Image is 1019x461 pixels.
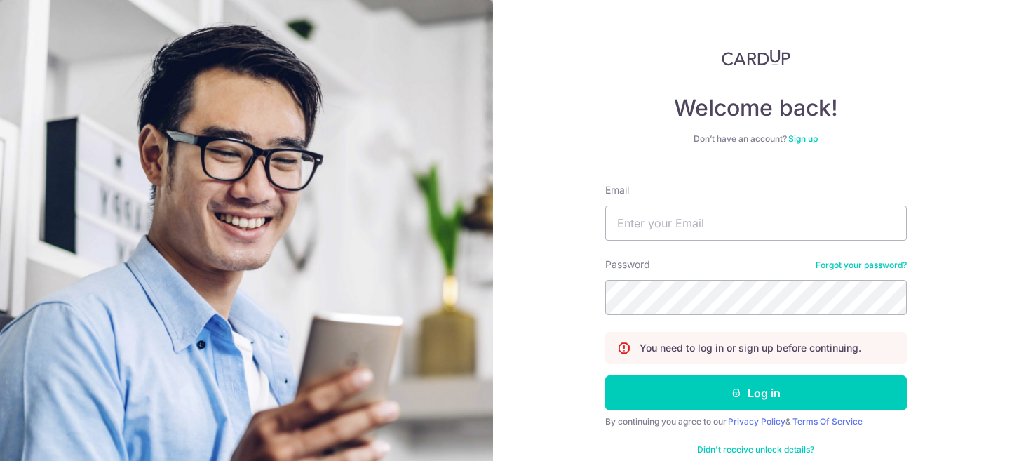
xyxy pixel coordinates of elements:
div: Don’t have an account? [605,133,907,145]
button: Log in [605,375,907,410]
a: Forgot your password? [816,260,907,271]
img: CardUp Logo [722,49,790,66]
p: You need to log in or sign up before continuing. [640,341,861,355]
div: By continuing you agree to our & [605,416,907,427]
a: Terms Of Service [792,416,863,427]
label: Password [605,258,650,272]
input: Enter your Email [605,206,907,241]
a: Privacy Policy [728,416,785,427]
label: Email [605,183,629,197]
h4: Welcome back! [605,94,907,122]
a: Didn't receive unlock details? [697,444,814,455]
a: Sign up [788,133,818,144]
